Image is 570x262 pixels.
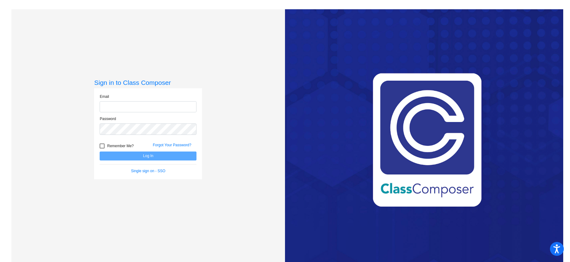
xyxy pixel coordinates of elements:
[100,116,116,122] label: Password
[107,142,134,150] span: Remember Me?
[153,143,191,147] a: Forgot Your Password?
[100,94,109,99] label: Email
[100,152,196,160] button: Log In
[131,169,165,173] a: Single sign on - SSO
[94,79,202,86] h3: Sign in to Class Composer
